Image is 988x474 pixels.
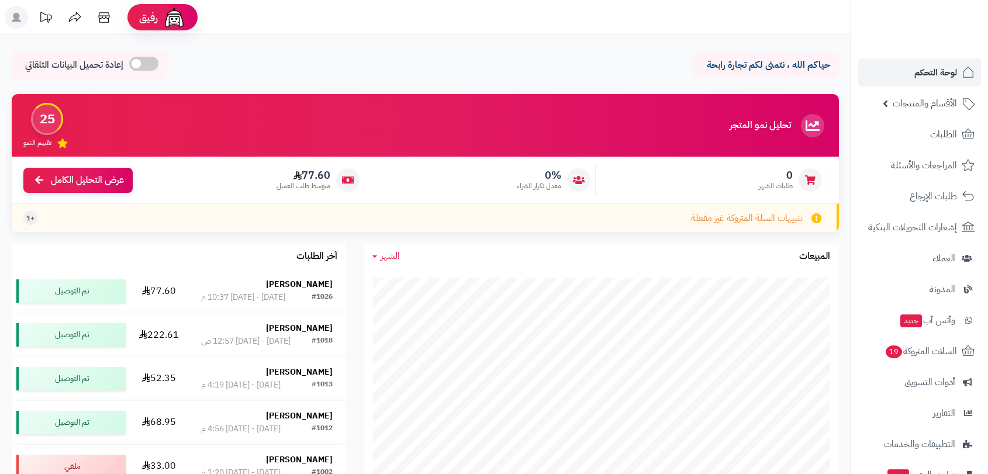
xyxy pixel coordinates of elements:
span: المراجعات والأسئلة [891,157,957,174]
a: الطلبات [858,120,981,148]
td: 52.35 [130,357,187,400]
span: إشعارات التحويلات البنكية [868,219,957,236]
span: الشهر [381,249,400,263]
div: [DATE] - [DATE] 10:37 م [201,292,285,303]
span: متوسط طلب العميل [277,181,330,191]
div: تم التوصيل [16,279,126,303]
h3: آخر الطلبات [296,251,337,262]
span: 0% [517,169,561,182]
div: [DATE] - [DATE] 12:57 ص [201,335,291,347]
strong: [PERSON_NAME] [266,410,333,422]
div: #1026 [312,292,333,303]
div: #1018 [312,335,333,347]
a: تحديثات المنصة [31,6,60,32]
span: المدونة [930,281,955,297]
span: رفيق [139,11,158,25]
h3: تحليل نمو المتجر [730,120,791,131]
span: إعادة تحميل البيانات التلقائي [25,58,123,72]
span: السلات المتروكة [885,343,957,359]
td: 68.95 [130,401,187,444]
a: أدوات التسويق [858,368,981,396]
a: العملاء [858,244,981,272]
span: التقارير [933,405,955,421]
span: أدوات التسويق [904,374,955,390]
a: طلبات الإرجاع [858,182,981,210]
span: طلبات الشهر [759,181,793,191]
a: التقارير [858,399,981,427]
span: الأقسام والمنتجات [893,95,957,112]
td: 222.61 [130,313,187,357]
a: السلات المتروكة19 [858,337,981,365]
div: تم التوصيل [16,411,126,434]
h3: المبيعات [799,251,830,262]
span: التطبيقات والخدمات [884,436,955,452]
div: تم التوصيل [16,323,126,347]
strong: [PERSON_NAME] [266,454,333,466]
strong: [PERSON_NAME] [266,322,333,334]
span: طلبات الإرجاع [910,188,957,205]
span: 19 [886,345,902,358]
div: [DATE] - [DATE] 4:56 م [201,423,281,435]
span: جديد [900,314,922,327]
span: 0 [759,169,793,182]
strong: [PERSON_NAME] [266,278,333,290]
span: وآتس آب [899,312,955,328]
span: الطلبات [930,126,957,143]
span: لوحة التحكم [914,64,957,81]
a: الشهر [372,250,400,263]
a: وآتس آبجديد [858,306,981,334]
span: 77.60 [277,169,330,182]
img: ai-face.png [163,6,186,29]
p: حياكم الله ، نتمنى لكم تجارة رابحة [702,58,830,72]
a: المدونة [858,275,981,303]
span: تقييم النمو [23,138,51,148]
a: التطبيقات والخدمات [858,430,981,458]
a: إشعارات التحويلات البنكية [858,213,981,241]
span: تنبيهات السلة المتروكة غير مفعلة [691,212,803,225]
span: معدل تكرار الشراء [517,181,561,191]
img: logo-2.png [908,33,977,57]
div: #1012 [312,423,333,435]
span: العملاء [932,250,955,267]
td: 77.60 [130,269,187,313]
div: تم التوصيل [16,367,126,390]
a: المراجعات والأسئلة [858,151,981,179]
div: #1013 [312,379,333,391]
a: لوحة التحكم [858,58,981,87]
span: +1 [26,213,34,223]
a: عرض التحليل الكامل [23,168,133,193]
div: [DATE] - [DATE] 4:19 م [201,379,281,391]
strong: [PERSON_NAME] [266,366,333,378]
span: عرض التحليل الكامل [51,174,124,187]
